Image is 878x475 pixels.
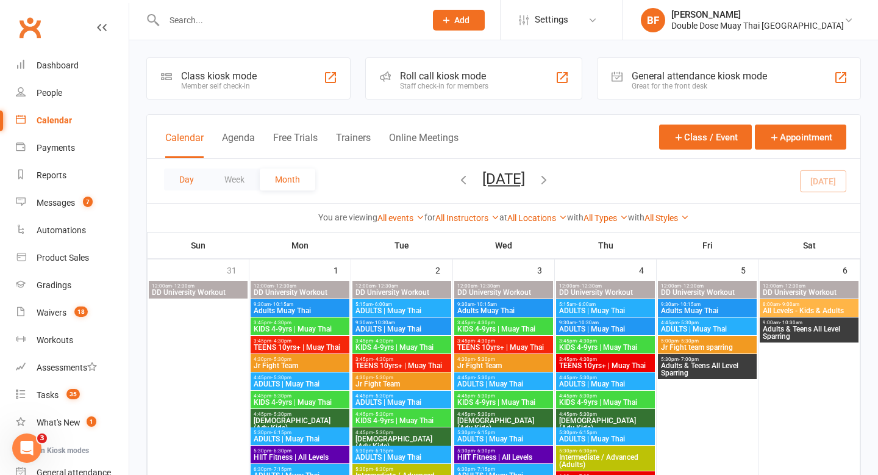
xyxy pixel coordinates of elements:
span: 5:30pm [253,430,347,435]
strong: You are viewing [318,212,377,222]
div: 4 [639,259,656,280]
span: 3:45pm [457,338,551,344]
span: - 5:30pm [373,430,393,435]
span: ADULTS | Muay Thai [457,380,551,388]
span: - 10:30am [576,320,599,325]
div: Workouts [37,335,73,345]
div: Automations [37,225,86,235]
span: - 6:15pm [271,430,291,435]
span: 4:45pm [457,412,551,417]
div: Reports [37,170,66,180]
span: 5:15am [559,302,652,307]
span: - 6:30pm [373,466,393,472]
span: Add [454,15,469,25]
span: 3:45pm [253,338,347,344]
span: 4:30pm [253,357,347,362]
span: DD University Workout [559,289,652,296]
span: DD University Workout [151,289,245,296]
span: - 4:30pm [475,338,495,344]
a: All Types [584,213,628,223]
span: 12:00am [660,283,754,289]
span: - 5:30pm [373,375,393,380]
span: Jr Fight Team [457,362,551,369]
button: Add [433,10,485,31]
span: 12:00am [559,283,652,289]
span: - 5:30pm [271,412,291,417]
span: - 5:30pm [373,393,393,399]
span: - 5:30pm [271,393,291,399]
span: 4:45pm [355,393,449,399]
div: Gradings [37,280,71,290]
span: 5:30pm [457,430,551,435]
button: Appointment [755,125,846,150]
a: Payments [16,134,129,162]
span: TEENS 10yrs+ | Muay Thai [355,362,449,369]
span: [DEMOGRAPHIC_DATA] (Adv Kids) [457,417,551,432]
a: Waivers 18 [16,299,129,327]
button: Free Trials [273,132,318,158]
span: - 10:15am [271,302,293,307]
span: - 5:30pm [475,375,495,380]
th: Sat [758,233,860,258]
span: ADULTS | Muay Thai [559,307,652,314]
span: - 4:30pm [577,357,597,362]
th: Thu [555,233,657,258]
span: - 6:30pm [271,448,291,454]
a: Workouts [16,327,129,354]
div: What's New [37,418,80,427]
a: People [16,79,129,107]
span: Jr Fight Team [253,362,347,369]
span: - 4:30pm [475,320,495,325]
span: 3:45pm [355,338,449,344]
span: Intermediate / Advanced (Adults) [559,454,652,468]
span: 12:00am [355,283,449,289]
span: HIIT Fitness | All Levels [253,454,347,461]
strong: with [567,212,584,222]
span: 9:30am [457,302,551,307]
span: - 5:30pm [475,357,495,362]
span: 3:45pm [559,338,652,344]
span: HIIT Fitness | All Levels [457,454,551,461]
button: Month [260,169,315,190]
a: All Styles [644,213,689,223]
th: Mon [249,233,351,258]
div: Assessments [37,363,97,372]
span: Jr Fight team sparring [660,344,754,351]
div: Messages [37,198,75,208]
span: 1 [87,416,96,427]
button: Agenda [222,132,255,158]
span: 18 [74,306,88,317]
span: - 12:30am [376,283,398,289]
button: Week [209,169,260,190]
span: 5:30pm [559,430,652,435]
div: Staff check-in for members [400,82,488,90]
div: 2 [435,259,452,280]
span: TEENS 10yrs+ | Muay Thai [559,362,652,369]
span: - 6:00am [576,302,596,307]
span: 9:30am [559,320,652,325]
span: ADULTS | Muay Thai [457,435,551,443]
div: Payments [37,143,75,153]
span: - 7:15pm [271,466,291,472]
span: - 5:30pm [679,320,699,325]
span: 3:45pm [457,320,551,325]
span: 4:45pm [253,375,347,380]
div: People [37,88,62,98]
span: 5:30pm [660,357,754,362]
a: Dashboard [16,52,129,79]
span: - 7:00pm [679,357,699,362]
span: - 9:00am [780,302,799,307]
div: 1 [334,259,351,280]
span: KIDS 4-9yrs | Muay Thai [457,399,551,406]
div: Roll call kiosk mode [400,70,488,82]
a: Messages 7 [16,189,129,217]
a: Automations [16,217,129,244]
button: Online Meetings [389,132,459,158]
span: 4:45pm [355,430,449,435]
div: General attendance kiosk mode [632,70,767,82]
span: ADULTS | Muay Thai [660,325,754,333]
span: [DEMOGRAPHIC_DATA] (Adv Kids) [355,435,449,450]
span: TEENS 10yrs+ | Muay Thai [457,344,551,351]
span: - 6:30pm [475,448,495,454]
span: - 5:30pm [475,412,495,417]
